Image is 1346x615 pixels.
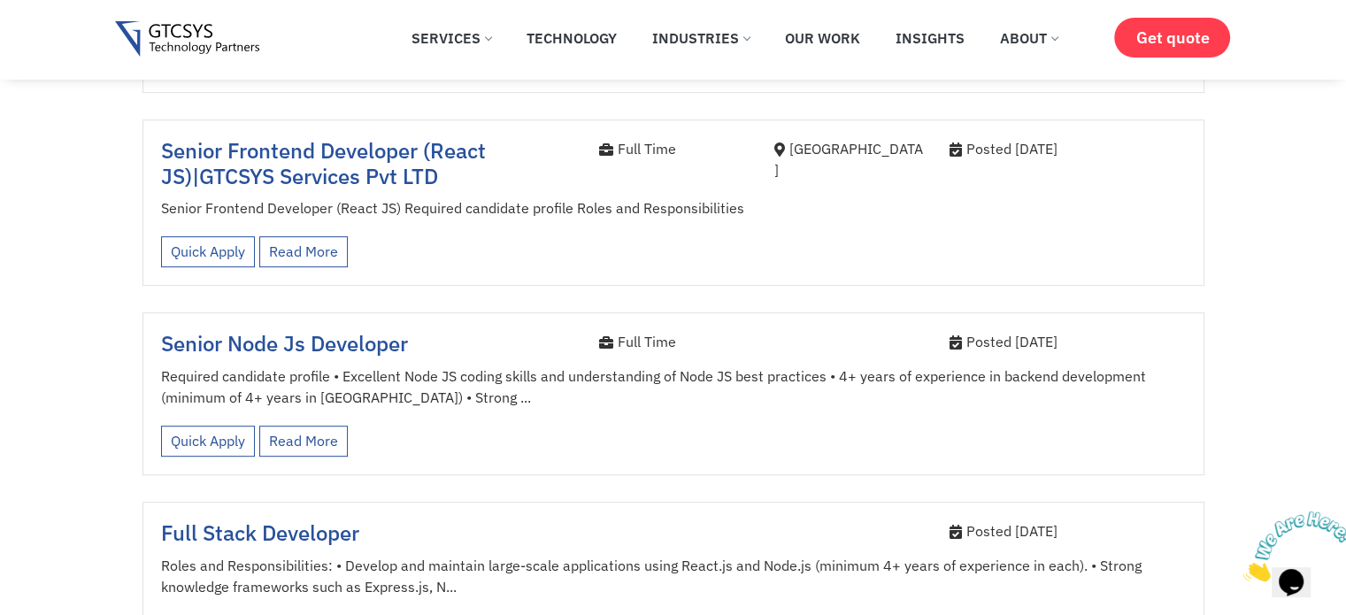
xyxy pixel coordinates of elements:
[882,19,978,58] a: Insights
[599,331,748,352] div: Full Time
[161,365,1186,408] p: Required candidate profile • Excellent Node JS coding skills and understanding of Node JS best pr...
[1135,28,1209,47] span: Get quote
[161,519,359,547] a: Full Stack Developer
[161,426,255,457] a: Quick Apply
[161,236,255,267] a: Quick Apply
[161,197,1186,219] p: Senior Frontend Developer (React JS) Required candidate profile Roles and Responsibilities
[950,331,1186,352] div: Posted [DATE]
[513,19,630,58] a: Technology
[161,136,486,190] span: Senior Frontend Developer (React JS)
[161,136,486,190] a: Senior Frontend Developer (React JS)|GTCSYS Services Pvt LTD
[259,426,348,457] a: Read More
[398,19,504,58] a: Services
[599,138,748,159] div: Full Time
[161,555,1186,597] p: Roles and Responsibilities: • Develop and maintain large-scale applications using React.js and No...
[774,138,923,181] div: [GEOGRAPHIC_DATA]
[1114,18,1230,58] a: Get quote
[7,7,117,77] img: Chat attention grabber
[950,138,1186,159] div: Posted [DATE]
[1236,504,1346,588] iframe: chat widget
[199,162,438,190] span: GTCSYS Services Pvt LTD
[115,21,259,58] img: Gtcsys logo
[950,520,1186,542] div: Posted [DATE]
[259,236,348,267] a: Read More
[987,19,1071,58] a: About
[161,329,408,357] a: Senior Node Js Developer
[772,19,873,58] a: Our Work
[639,19,763,58] a: Industries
